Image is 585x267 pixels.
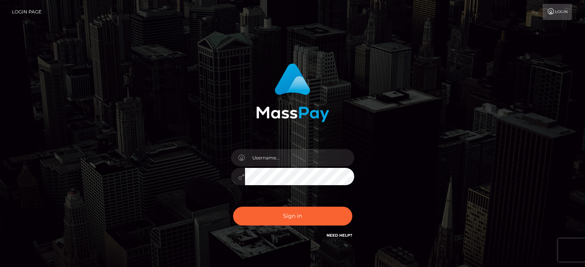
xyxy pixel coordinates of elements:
[543,4,572,20] a: Login
[327,233,352,238] a: Need Help?
[233,207,352,226] button: Sign in
[256,63,329,122] img: MassPay Login
[245,149,354,166] input: Username...
[12,4,42,20] a: Login Page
